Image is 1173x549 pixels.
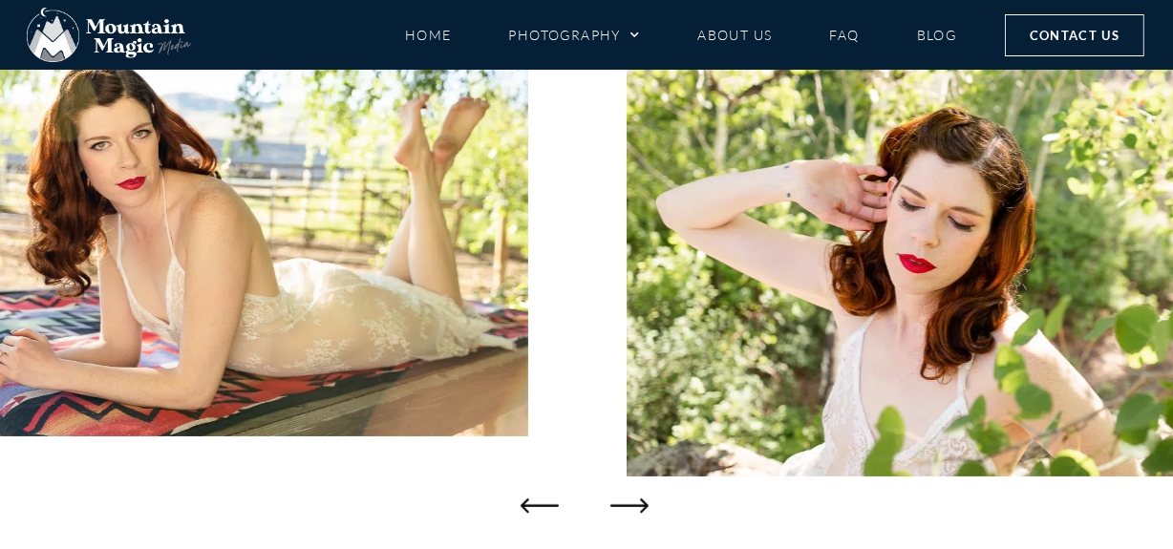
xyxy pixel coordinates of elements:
a: Contact Us [1005,14,1144,56]
nav: Menu [405,18,957,52]
span: Contact Us [1030,25,1120,46]
a: About Us [697,18,772,52]
a: FAQ [829,18,859,52]
img: Mountain Magic Media photography logo Crested Butte Photographer [27,8,191,63]
div: Previous slide [524,486,563,524]
a: Home [405,18,452,52]
a: Blog [917,18,957,52]
a: Photography [508,18,640,52]
div: Next slide [610,486,649,524]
